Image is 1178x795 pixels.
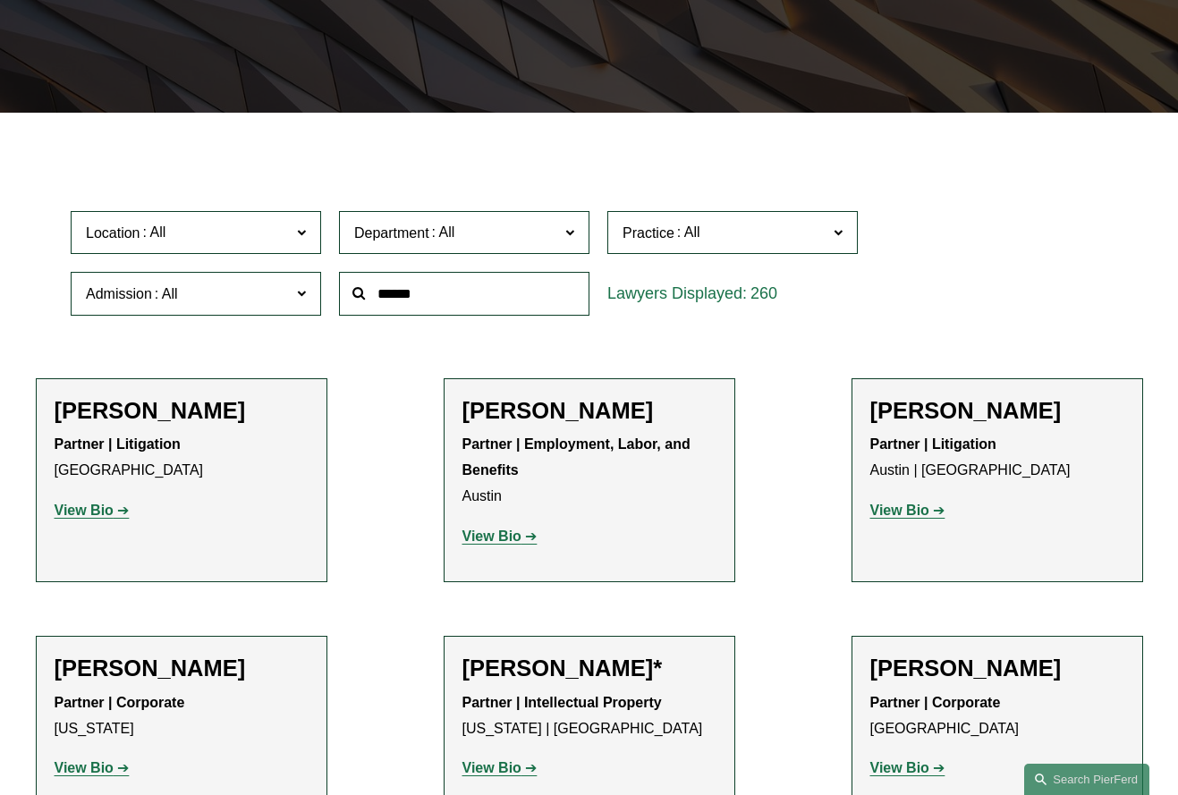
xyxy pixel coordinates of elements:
[870,760,929,775] strong: View Bio
[55,760,130,775] a: View Bio
[462,760,521,775] strong: View Bio
[870,432,1124,484] p: Austin | [GEOGRAPHIC_DATA]
[55,503,130,518] a: View Bio
[462,695,662,710] strong: Partner | Intellectual Property
[55,655,309,682] h2: [PERSON_NAME]
[462,760,538,775] a: View Bio
[870,397,1124,425] h2: [PERSON_NAME]
[55,690,309,742] p: [US_STATE]
[462,529,521,544] strong: View Bio
[462,529,538,544] a: View Bio
[86,286,152,301] span: Admission
[870,655,1124,682] h2: [PERSON_NAME]
[462,397,716,425] h2: [PERSON_NAME]
[462,432,716,509] p: Austin
[462,690,716,742] p: [US_STATE] | [GEOGRAPHIC_DATA]
[462,655,716,682] h2: [PERSON_NAME]*
[55,503,114,518] strong: View Bio
[55,436,181,452] strong: Partner | Litigation
[462,436,695,478] strong: Partner | Employment, Labor, and Benefits
[870,503,945,518] a: View Bio
[55,760,114,775] strong: View Bio
[870,695,1001,710] strong: Partner | Corporate
[870,690,1124,742] p: [GEOGRAPHIC_DATA]
[55,695,185,710] strong: Partner | Corporate
[870,760,945,775] a: View Bio
[623,224,674,240] span: Practice
[55,397,309,425] h2: [PERSON_NAME]
[750,284,777,302] span: 260
[870,503,929,518] strong: View Bio
[354,224,429,240] span: Department
[86,224,140,240] span: Location
[1024,764,1149,795] a: Search this site
[870,436,996,452] strong: Partner | Litigation
[55,432,309,484] p: [GEOGRAPHIC_DATA]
